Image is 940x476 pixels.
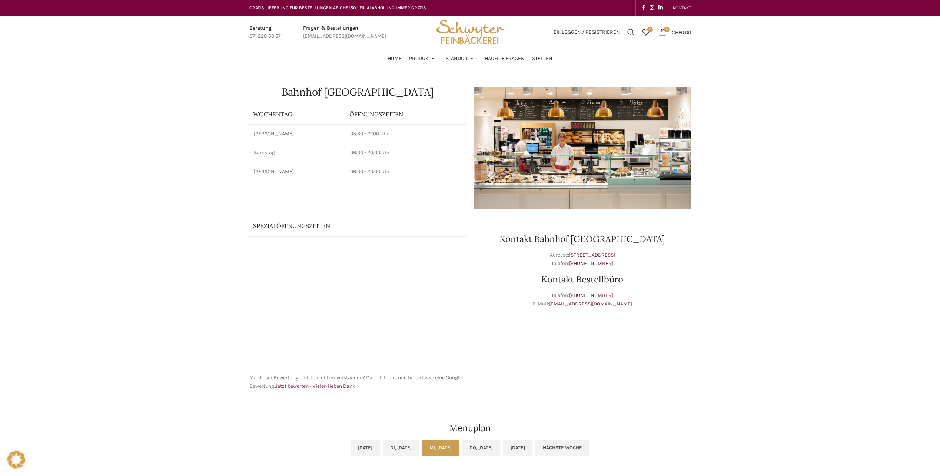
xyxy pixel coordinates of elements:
a: Stellen [532,51,552,66]
span: Einloggen / Registrieren [554,30,620,35]
p: Spezialöffnungszeiten [253,222,442,230]
p: Adresse: Telefon: [474,251,691,268]
a: [DATE] [503,440,532,456]
p: [PERSON_NAME] [254,130,341,138]
a: Di, [DATE] [383,440,419,456]
a: Produkte [409,51,438,66]
iframe: schwyter bahnhof [249,255,466,366]
p: Telefon: E-Mail: [474,291,691,308]
p: Samstag [254,149,341,156]
div: Meine Wunschliste [638,25,653,40]
p: [PERSON_NAME] [254,168,341,175]
span: KONTAKT [673,5,691,10]
a: [STREET_ADDRESS] [569,252,615,258]
p: 05:30 - 21:00 Uhr [350,130,462,138]
a: Facebook social link [640,3,647,13]
span: Home [388,55,402,62]
a: Instagram social link [647,3,656,13]
span: Stellen [532,55,552,62]
a: [PHONE_NUMBER] [569,292,613,298]
span: Häufige Fragen [485,55,525,62]
a: Infobox link [303,24,386,41]
h2: Menuplan [249,424,691,433]
a: 0 [638,25,653,40]
a: Jetzt bewerten - Vielen lieben Dank! [275,383,357,389]
span: 0 [664,27,670,32]
h2: Kontakt Bestellbüro [474,275,691,284]
div: Main navigation [246,51,695,66]
bdi: 0.00 [672,29,691,35]
span: Produkte [409,55,434,62]
p: Wochentag [253,110,342,118]
a: Do, [DATE] [462,440,500,456]
span: Standorte [446,55,473,62]
a: Linkedin social link [656,3,665,13]
a: [DATE] [351,440,380,456]
p: ÖFFNUNGSZEITEN [349,110,463,118]
h1: Bahnhof [GEOGRAPHIC_DATA] [249,87,466,97]
a: Einloggen / Registrieren [550,25,624,40]
a: Nächste Woche [535,440,589,456]
span: 0 [647,27,653,32]
div: Secondary navigation [669,0,695,15]
p: 06:00 - 20:00 Uhr [350,149,462,156]
p: Mit dieser Bewertung bist du nicht einverstanden? Dann hilf uns und hinterlasse eine Google Bewer... [249,374,466,390]
span: CHF [672,29,681,35]
a: 0 CHF0.00 [655,25,695,40]
img: Bäckerei Schwyter [434,16,506,49]
a: [EMAIL_ADDRESS][DOMAIN_NAME] [549,301,632,307]
a: Standorte [446,51,477,66]
a: [PHONE_NUMBER] [569,260,613,267]
span: GRATIS LIEFERUNG FÜR BESTELLUNGEN AB CHF 150 - FILIALABHOLUNG IMMER GRATIS [249,5,426,10]
a: Suchen [624,25,638,40]
a: Mi, [DATE] [422,440,459,456]
a: Infobox link [249,24,281,41]
a: Home [388,51,402,66]
h2: Kontakt Bahnhof [GEOGRAPHIC_DATA] [474,235,691,244]
a: Häufige Fragen [485,51,525,66]
a: Site logo [434,29,506,35]
a: KONTAKT [673,0,691,15]
p: 06:00 - 20:00 Uhr [350,168,462,175]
